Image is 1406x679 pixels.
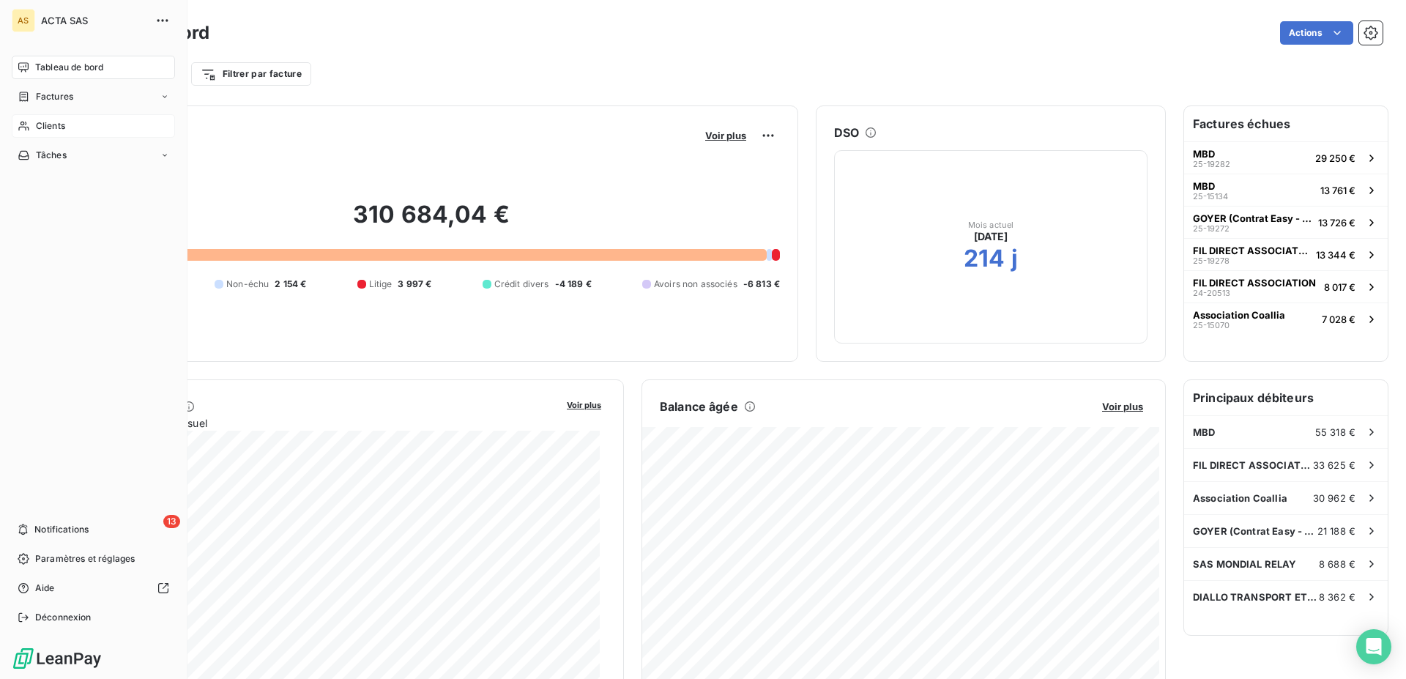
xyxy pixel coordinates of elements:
[1098,400,1148,413] button: Voir plus
[1315,426,1355,438] span: 55 318 €
[369,278,393,291] span: Litige
[567,400,601,410] span: Voir plus
[1184,174,1388,206] button: MBD25-1513413 761 €
[1322,313,1355,325] span: 7 028 €
[35,552,135,565] span: Paramètres et réglages
[226,278,269,291] span: Non-échu
[1316,249,1355,261] span: 13 344 €
[555,278,592,291] span: -4 189 €
[1193,192,1228,201] span: 25-15134
[1193,256,1230,265] span: 25-19278
[1184,270,1388,303] button: FIL DIRECT ASSOCIATION24-205138 017 €
[1313,459,1355,471] span: 33 625 €
[12,647,103,670] img: Logo LeanPay
[1193,492,1287,504] span: Association Coallia
[163,515,180,528] span: 13
[12,576,175,600] a: Aide
[1184,380,1388,415] h6: Principaux débiteurs
[1193,426,1215,438] span: MBD
[705,130,746,141] span: Voir plus
[1184,238,1388,270] button: FIL DIRECT ASSOCIATION25-1927813 344 €
[1193,245,1310,256] span: FIL DIRECT ASSOCIATION
[1193,309,1285,321] span: Association Coallia
[83,415,557,431] span: Chiffre d'affaires mensuel
[191,62,311,86] button: Filtrer par facture
[701,129,751,142] button: Voir plus
[562,398,606,411] button: Voir plus
[35,61,103,74] span: Tableau de bord
[1193,180,1215,192] span: MBD
[1184,206,1388,238] button: GOYER (Contrat Easy - Thérorème)25-1927213 726 €
[41,15,146,26] span: ACTA SAS
[1320,185,1355,196] span: 13 761 €
[834,124,859,141] h6: DSO
[36,119,65,133] span: Clients
[398,278,431,291] span: 3 997 €
[1315,152,1355,164] span: 29 250 €
[1356,629,1391,664] div: Open Intercom Messenger
[1193,148,1215,160] span: MBD
[1193,525,1317,537] span: GOYER (Contrat Easy - Thérorème)
[1193,459,1313,471] span: FIL DIRECT ASSOCIATION
[654,278,737,291] span: Avoirs non associés
[1184,303,1388,335] button: Association Coallia25-150707 028 €
[1102,401,1143,412] span: Voir plus
[35,611,92,624] span: Déconnexion
[1317,525,1355,537] span: 21 188 €
[35,582,55,595] span: Aide
[1319,591,1355,603] span: 8 362 €
[1318,217,1355,229] span: 13 726 €
[12,9,35,32] div: AS
[1313,492,1355,504] span: 30 962 €
[83,200,780,244] h2: 310 684,04 €
[1011,244,1018,273] h2: j
[964,244,1005,273] h2: 214
[36,149,67,162] span: Tâches
[34,523,89,536] span: Notifications
[1193,289,1230,297] span: 24-20513
[1324,281,1355,293] span: 8 017 €
[1184,106,1388,141] h6: Factures échues
[494,278,549,291] span: Crédit divers
[1319,558,1355,570] span: 8 688 €
[1193,321,1230,330] span: 25-15070
[1193,224,1230,233] span: 25-19272
[275,278,306,291] span: 2 154 €
[36,90,73,103] span: Factures
[660,398,738,415] h6: Balance âgée
[1193,212,1312,224] span: GOYER (Contrat Easy - Thérorème)
[968,220,1014,229] span: Mois actuel
[1193,160,1230,168] span: 25-19282
[743,278,780,291] span: -6 813 €
[1193,558,1297,570] span: SAS MONDIAL RELAY
[974,229,1008,244] span: [DATE]
[1184,141,1388,174] button: MBD25-1928229 250 €
[1193,277,1316,289] span: FIL DIRECT ASSOCIATION
[1193,591,1319,603] span: DIALLO TRANSPORT ET LOGISTIC
[1280,21,1353,45] button: Actions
